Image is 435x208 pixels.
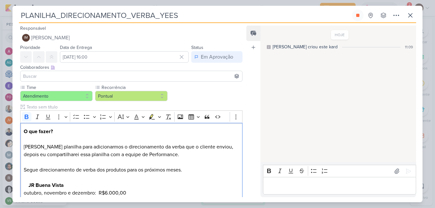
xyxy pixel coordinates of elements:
button: Em Aprovação [191,51,242,63]
input: Kard Sem Título [19,10,351,21]
strong: O que fazer? [24,128,53,135]
label: Recorrência [101,84,168,91]
input: Select a date [60,51,189,63]
input: Buscar [22,72,241,80]
label: Prioridade [20,45,40,50]
span: [PERSON_NAME] [31,34,70,42]
div: Colaboradores [20,64,242,71]
label: Status [191,45,203,50]
div: Isabella Machado Guimarães [22,34,30,42]
div: Parar relógio [355,13,360,18]
p: [PERSON_NAME] planilha para adicionarmos o direcionamento da verba que o cliente enviou, depois e... [24,128,239,181]
div: Editor toolbar [20,110,242,123]
label: Responsável [20,26,46,31]
p: IM [24,36,28,40]
strong: JR Buena Vista [29,182,64,188]
div: Em Aprovação [201,53,233,61]
label: Time [26,84,93,91]
button: IM [PERSON_NAME] [20,32,242,44]
div: 11:09 [405,44,413,50]
div: Editor editing area: main [263,177,416,195]
label: Data de Entrega [60,45,92,50]
button: Atendimento [20,91,93,101]
div: Editor toolbar [263,165,416,177]
input: Texto sem título [25,104,242,110]
p: outubro, novembro e dezembro: R$6.000,00 [24,189,239,197]
div: [PERSON_NAME] criou este kard [273,44,338,50]
button: Pontual [95,91,168,101]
